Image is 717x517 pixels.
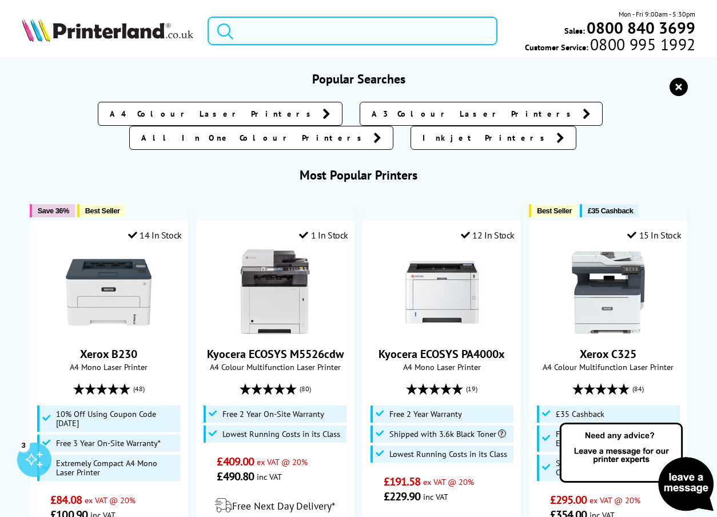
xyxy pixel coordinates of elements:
[257,471,282,482] span: inc VAT
[423,491,448,502] span: inc VAT
[535,361,681,372] span: A4 Colour Multifunction Laser Printer
[208,17,497,45] input: Search product
[423,476,474,487] span: ex VAT @ 20%
[585,22,695,33] a: 0800 840 3699
[66,326,152,337] a: Xerox B230
[22,167,696,183] h3: Most Popular Printers
[217,454,254,469] span: £409.00
[128,229,182,241] div: 14 In Stock
[80,347,137,361] a: Xerox B230
[466,378,477,400] span: (19)
[369,361,515,372] span: A4 Mono Laser Printer
[461,229,515,241] div: 12 In Stock
[557,421,717,515] img: Open Live Chat window
[384,474,421,489] span: £191.58
[50,492,82,507] span: £84.08
[389,409,462,419] span: Free 2 Year Warranty
[98,102,342,126] a: A4 Colour Laser Printers
[372,108,577,120] span: A3 Colour Laser Printers
[30,204,75,217] button: Save 36%
[550,492,587,507] span: £295.00
[133,378,145,400] span: (48)
[85,495,136,506] span: ex VAT @ 20%
[588,39,695,50] span: 0800 995 1992
[529,204,577,217] button: Best Seller
[565,326,651,337] a: Xerox C325
[525,39,695,53] span: Customer Service:
[619,9,695,19] span: Mon - Fri 9:00am - 5:30pm
[399,249,485,335] img: Kyocera ECOSYS PA4000x
[36,361,182,372] span: A4 Mono Laser Printer
[129,126,393,150] a: All In One Colour Printers
[423,132,551,144] span: Inkjet Printers
[627,229,681,241] div: 15 In Stock
[110,108,317,120] span: A4 Colour Laser Printers
[299,229,348,241] div: 1 In Stock
[632,378,644,400] span: (84)
[232,249,318,335] img: Kyocera ECOSYS M5526cdw
[556,409,604,419] span: £35 Cashback
[222,409,324,419] span: Free 2 Year On-Site Warranty
[399,326,485,337] a: Kyocera ECOSYS PA4000x
[384,489,421,504] span: £229.90
[257,456,308,467] span: ex VAT @ 20%
[56,439,161,448] span: Free 3 Year On-Site Warranty*
[222,429,340,439] span: Lowest Running Costs in its Class
[85,206,120,215] span: Best Seller
[411,126,576,150] a: Inkjet Printers
[580,204,639,217] button: £35 Cashback
[217,469,254,484] span: £490.80
[588,206,633,215] span: £35 Cashback
[207,347,344,361] a: Kyocera ECOSYS M5526cdw
[537,206,572,215] span: Best Seller
[56,459,177,477] span: Extremely Compact A4 Mono Laser Printer
[565,249,651,335] img: Xerox C325
[556,459,677,477] span: Ships with 1.5K Black and 1K CMY Toner Cartridges*
[66,249,152,335] img: Xerox B230
[17,439,30,451] div: 3
[22,18,193,42] img: Printerland Logo
[22,18,193,45] a: Printerland Logo
[564,25,585,36] span: Sales:
[389,429,506,439] span: Shipped with 3.6k Black Toner
[300,378,311,400] span: (80)
[587,17,695,38] b: 0800 840 3699
[22,71,696,87] h3: Popular Searches
[389,450,507,459] span: Lowest Running Costs in its Class
[38,206,69,215] span: Save 36%
[360,102,603,126] a: A3 Colour Laser Printers
[580,347,636,361] a: Xerox C325
[232,326,318,337] a: Kyocera ECOSYS M5526cdw
[556,429,677,448] span: Free 3 Year On-Site Warranty and Extend up to 5 Years*
[77,204,126,217] button: Best Seller
[202,361,348,372] span: A4 Colour Multifunction Laser Printer
[141,132,368,144] span: All In One Colour Printers
[56,409,177,428] span: 10% Off Using Coupon Code [DATE]
[379,347,505,361] a: Kyocera ECOSYS PA4000x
